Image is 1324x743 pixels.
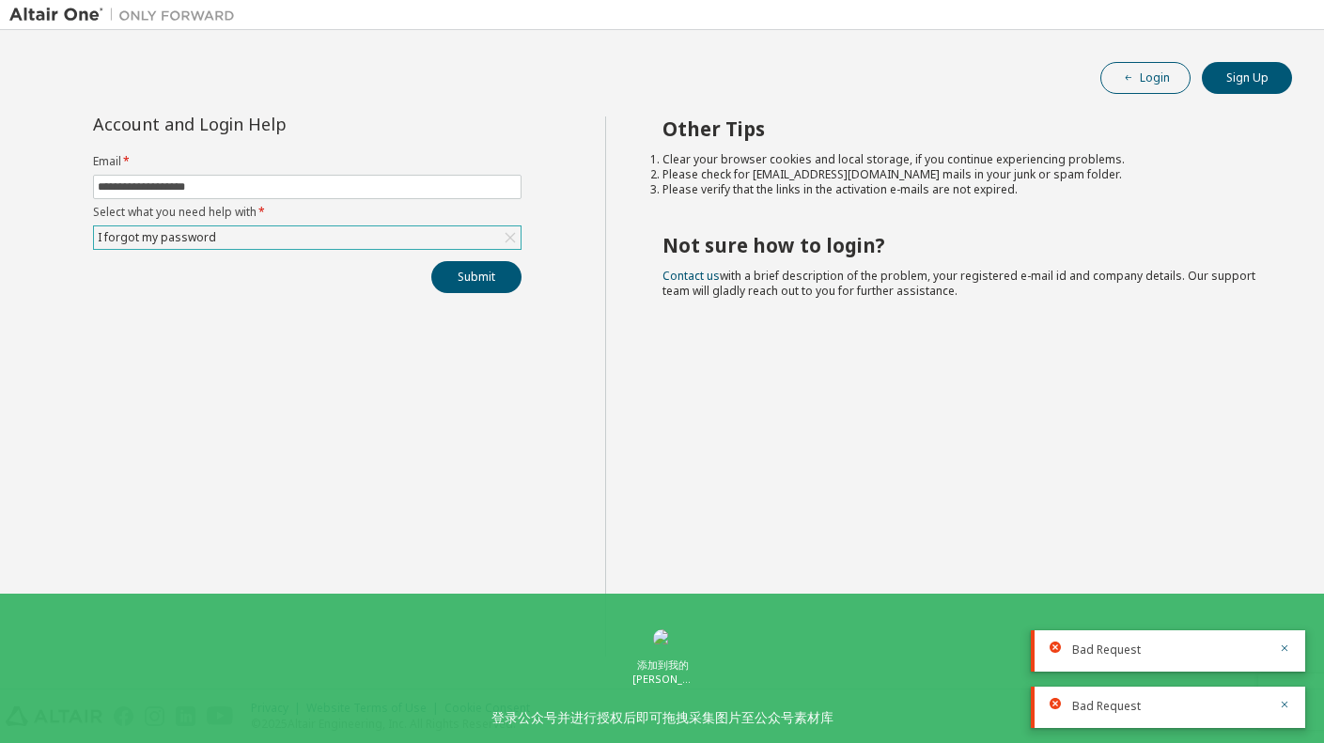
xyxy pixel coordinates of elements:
[662,152,1258,167] li: Clear your browser cookies and local storage, if you continue experiencing problems.
[1072,699,1141,714] span: Bad Request
[1202,62,1292,94] button: Sign Up
[93,116,436,132] div: Account and Login Help
[662,182,1258,197] li: Please verify that the links in the activation e-mails are not expired.
[9,6,244,24] img: Altair One
[95,227,219,248] div: I forgot my password
[662,167,1258,182] li: Please check for [EMAIL_ADDRESS][DOMAIN_NAME] mails in your junk or spam folder.
[662,233,1258,257] h2: Not sure how to login?
[94,226,521,249] div: I forgot my password
[662,116,1258,141] h2: Other Tips
[662,268,720,284] a: Contact us
[93,205,522,220] label: Select what you need help with
[662,268,1255,299] span: with a brief description of the problem, your registered e-mail id and company details. Our suppo...
[1072,642,1141,658] span: Bad Request
[1100,62,1191,94] button: Login
[93,154,522,169] label: Email
[431,261,522,293] button: Submit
